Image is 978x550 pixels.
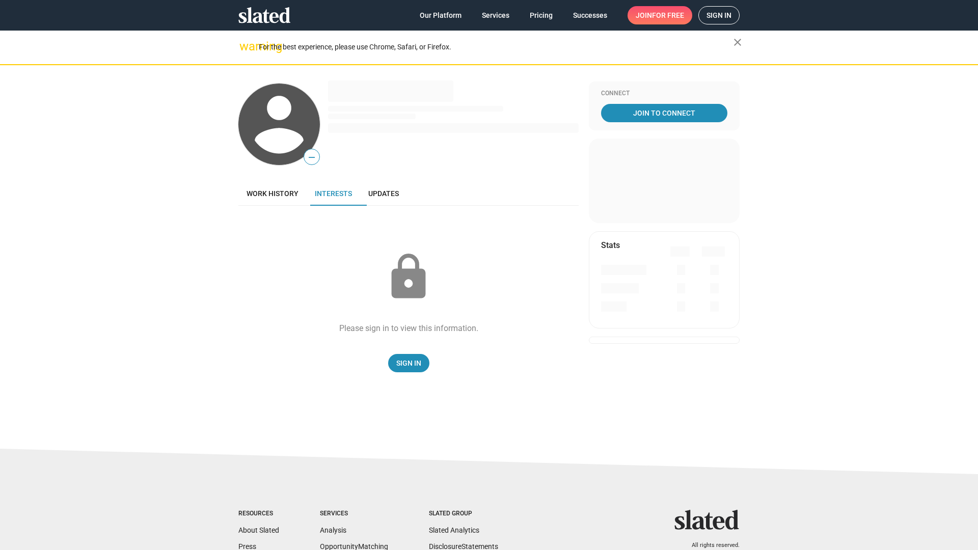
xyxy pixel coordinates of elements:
[601,104,727,122] a: Join To Connect
[601,90,727,98] div: Connect
[636,6,684,24] span: Join
[238,510,279,518] div: Resources
[339,323,478,334] div: Please sign in to view this information.
[259,40,733,54] div: For the best experience, please use Chrome, Safari, or Firefox.
[565,6,615,24] a: Successes
[383,252,434,302] mat-icon: lock
[238,181,307,206] a: Work history
[698,6,740,24] a: Sign in
[304,151,319,164] span: —
[360,181,407,206] a: Updates
[429,510,498,518] div: Slated Group
[320,510,388,518] div: Services
[707,7,731,24] span: Sign in
[731,36,744,48] mat-icon: close
[315,189,352,198] span: Interests
[368,189,399,198] span: Updates
[474,6,518,24] a: Services
[412,6,470,24] a: Our Platform
[307,181,360,206] a: Interests
[573,6,607,24] span: Successes
[601,240,620,251] mat-card-title: Stats
[238,526,279,534] a: About Slated
[396,354,421,372] span: Sign In
[482,6,509,24] span: Services
[603,104,725,122] span: Join To Connect
[530,6,553,24] span: Pricing
[628,6,692,24] a: Joinfor free
[320,526,346,534] a: Analysis
[522,6,561,24] a: Pricing
[652,6,684,24] span: for free
[239,40,252,52] mat-icon: warning
[429,526,479,534] a: Slated Analytics
[420,6,461,24] span: Our Platform
[388,354,429,372] a: Sign In
[247,189,298,198] span: Work history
